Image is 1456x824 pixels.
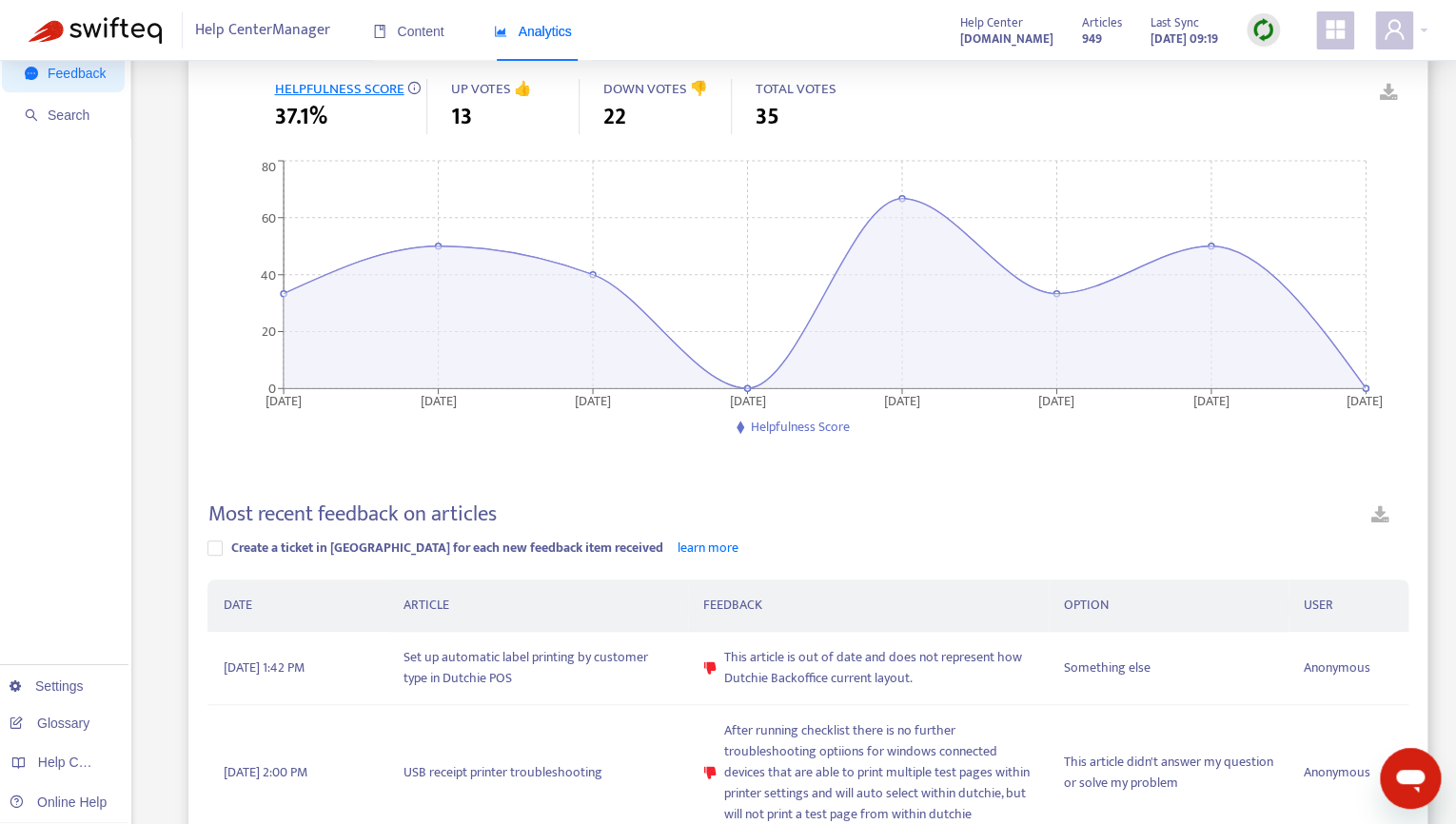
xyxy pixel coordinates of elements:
span: Search [48,108,89,123]
span: Articles [1082,12,1122,33]
a: Settings [10,678,84,694]
th: OPTION [1049,579,1289,632]
span: 13 [450,100,471,134]
span: appstore [1324,18,1347,41]
span: dislike [703,661,717,675]
span: Anonymous [1304,657,1370,678]
span: [DATE] 1:42 PM [223,657,304,678]
h4: Most recent feedback on articles [207,501,496,527]
span: This article is out of date and does not represent how Dutchie Backoffice current layout. [724,647,1033,689]
span: Last Sync [1151,12,1199,33]
a: learn more [677,537,738,559]
tspan: [DATE] [1039,389,1075,411]
span: UP VOTES 👍 [450,77,531,101]
tspan: 20 [262,321,276,343]
span: message [25,67,38,80]
span: dislike [703,766,717,779]
span: TOTAL VOTES [755,77,836,101]
tspan: [DATE] [884,389,920,411]
a: [DOMAIN_NAME] [960,28,1053,49]
strong: 949 [1082,29,1102,49]
tspan: [DATE] [421,389,457,411]
tspan: [DATE] [730,389,766,411]
span: DOWN VOTES 👎 [602,77,707,101]
a: Online Help [10,795,107,810]
span: 22 [602,100,625,134]
th: ARTICLE [388,579,688,632]
span: Analytics [494,24,572,39]
span: Feedback [48,66,106,81]
td: Set up automatic label printing by customer type in Dutchie POS [388,632,688,705]
a: Glossary [10,716,89,731]
tspan: [DATE] [575,389,611,411]
tspan: 60 [262,206,276,228]
tspan: [DATE] [1193,389,1230,411]
span: Helpfulness Score [751,416,850,438]
span: This article didn't answer my question or solve my problem [1064,752,1273,794]
th: DATE [207,579,387,632]
span: HELPFULNESS SCORE [274,77,403,101]
span: [DATE] 2:00 PM [223,762,306,783]
tspan: 0 [268,377,276,399]
span: search [25,108,38,122]
span: Help Center [960,12,1023,33]
th: FEEDBACK [688,579,1048,632]
span: book [373,25,386,38]
span: Anonymous [1304,762,1370,783]
strong: [DOMAIN_NAME] [960,29,1053,49]
tspan: 40 [261,264,276,285]
img: sync.dc5367851b00ba804db3.png [1251,18,1275,42]
span: area-chart [494,25,507,38]
th: USER [1289,579,1408,632]
span: Content [373,24,444,39]
span: 35 [755,100,778,134]
strong: [DATE] 09:19 [1151,29,1218,49]
tspan: [DATE] [266,389,302,411]
span: Something else [1064,657,1151,678]
span: Help Center Manager [195,12,330,49]
span: user [1383,18,1406,41]
iframe: Button to launch messaging window [1380,748,1441,809]
span: Help Centers [38,755,116,770]
tspan: [DATE] [1347,389,1383,411]
img: Swifteq [29,17,162,44]
span: Create a ticket in [GEOGRAPHIC_DATA] for each new feedback item received [230,537,662,559]
tspan: 80 [262,155,276,177]
span: 37.1% [274,100,326,134]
